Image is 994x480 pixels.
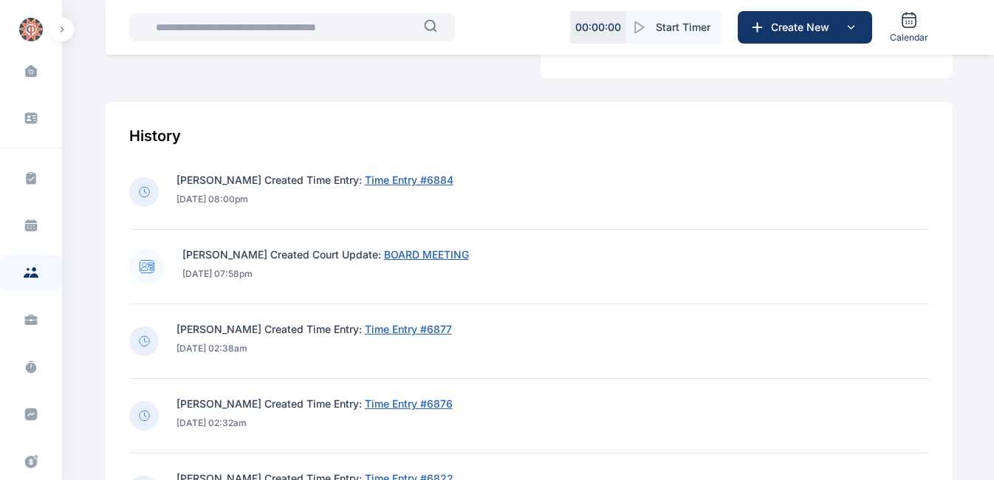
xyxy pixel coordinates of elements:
[365,323,452,335] span: Time Entry #6877
[381,248,469,261] a: BOARD MEETING
[176,343,452,354] p: [DATE] 02:38am
[182,268,469,280] p: [DATE] 07:58pm
[176,322,452,337] p: [PERSON_NAME] Created Time Entry:
[362,174,453,186] a: Time Entry #6884
[384,248,469,261] span: BOARD MEETING
[362,323,452,335] a: Time Entry #6877
[365,397,453,410] span: Time Entry #6876
[182,247,469,262] p: [PERSON_NAME] Created Court Update:
[890,32,928,44] span: Calendar
[884,5,934,49] a: Calendar
[176,417,453,429] p: [DATE] 02:32am
[738,11,872,44] button: Create New
[362,397,453,410] a: Time Entry #6876
[575,20,621,35] p: 00 : 00 : 00
[176,193,453,205] p: [DATE] 08:00pm
[129,126,929,146] div: History
[176,173,453,188] p: [PERSON_NAME] Created Time Entry:
[656,20,710,35] span: Start Timer
[765,20,842,35] span: Create New
[365,174,453,186] span: Time Entry #6884
[626,11,722,44] button: Start Timer
[176,397,453,411] p: [PERSON_NAME] Created Time Entry:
